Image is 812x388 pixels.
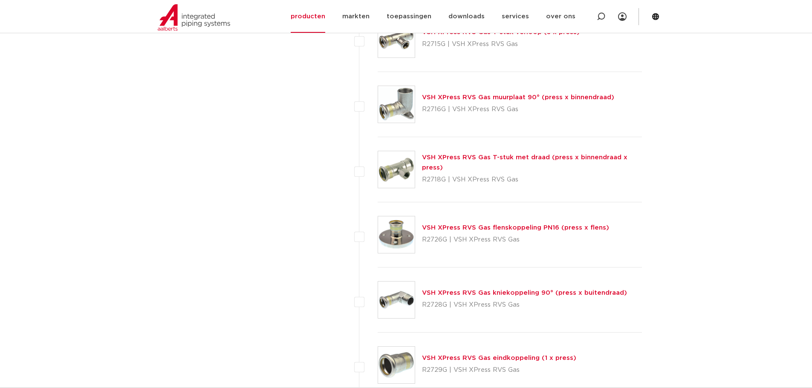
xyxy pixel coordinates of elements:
[422,224,609,231] a: VSH XPress RVS Gas flenskoppeling PN16 (press x flens)
[422,103,614,116] p: R2716G | VSH XPress RVS Gas
[422,290,627,296] a: VSH XPress RVS Gas kniekoppeling 90° (press x buitendraad)
[378,151,415,188] img: Thumbnail for VSH XPress RVS Gas T-stuk met draad (press x binnendraad x press)
[378,21,415,57] img: Thumbnail for VSH XPress RVS Gas T-stuk verloop (3 x press)
[618,7,627,26] div: my IPS
[378,347,415,383] img: Thumbnail for VSH XPress RVS Gas eindkoppeling (1 x press)
[378,282,415,318] img: Thumbnail for VSH XPress RVS Gas kniekoppeling 90° (press x buitendraad)
[422,298,627,312] p: R2728G | VSH XPress RVS Gas
[378,216,415,253] img: Thumbnail for VSH XPress RVS Gas flenskoppeling PN16 (press x flens)
[422,37,580,51] p: R2715G | VSH XPress RVS Gas
[422,363,576,377] p: R2729G | VSH XPress RVS Gas
[422,355,576,361] a: VSH XPress RVS Gas eindkoppeling (1 x press)
[422,154,627,171] a: VSH XPress RVS Gas T-stuk met draad (press x binnendraad x press)
[422,233,609,247] p: R2726G | VSH XPress RVS Gas
[422,94,614,101] a: VSH XPress RVS Gas muurplaat 90° (press x binnendraad)
[378,86,415,123] img: Thumbnail for VSH XPress RVS Gas muurplaat 90° (press x binnendraad)
[422,173,642,187] p: R2718G | VSH XPress RVS Gas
